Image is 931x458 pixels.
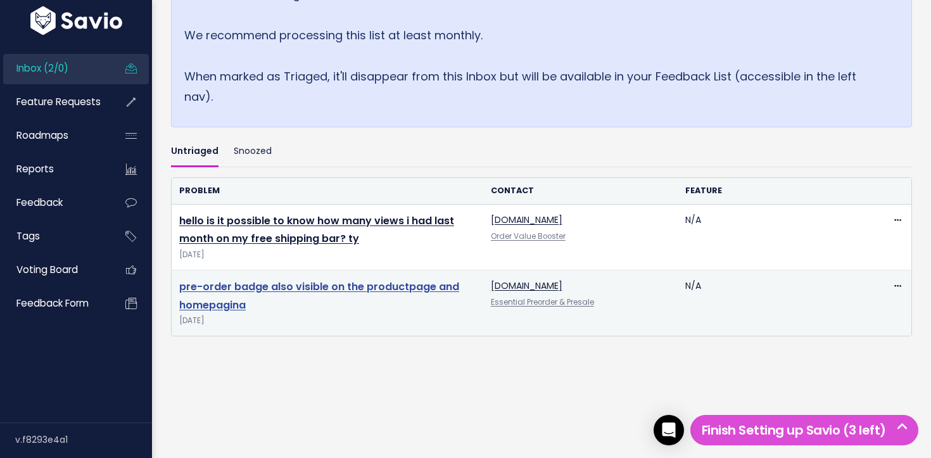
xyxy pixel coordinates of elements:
[172,178,483,204] th: Problem
[3,54,105,83] a: Inbox (2/0)
[16,229,40,243] span: Tags
[3,289,105,318] a: Feedback form
[16,129,68,142] span: Roadmaps
[27,6,125,34] img: logo-white.9d6f32f41409.svg
[179,213,454,246] a: hello is it possible to know how many views i had last month on my free shipping bar? ty
[491,231,566,241] a: Order Value Booster
[3,155,105,184] a: Reports
[15,423,152,456] div: v.f8293e4a1
[16,95,101,108] span: Feature Requests
[678,178,872,204] th: Feature
[3,222,105,251] a: Tags
[491,297,594,307] a: Essential Preorder & Presale
[179,279,459,312] a: pre-order badge also visible on the productpage and homepagina
[3,255,105,284] a: Voting Board
[179,314,476,328] span: [DATE]
[3,87,105,117] a: Feature Requests
[654,415,684,445] div: Open Intercom Messenger
[491,213,562,226] a: [DOMAIN_NAME]
[678,204,872,270] td: N/A
[171,137,218,167] a: Untriaged
[3,121,105,150] a: Roadmaps
[16,162,54,175] span: Reports
[678,270,872,336] td: N/A
[491,279,562,292] a: [DOMAIN_NAME]
[234,137,272,167] a: Snoozed
[483,178,678,204] th: Contact
[696,421,913,440] h5: Finish Setting up Savio (3 left)
[16,296,89,310] span: Feedback form
[16,61,68,75] span: Inbox (2/0)
[179,248,476,262] span: [DATE]
[171,137,912,167] ul: Filter feature requests
[16,196,63,209] span: Feedback
[3,188,105,217] a: Feedback
[16,263,78,276] span: Voting Board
